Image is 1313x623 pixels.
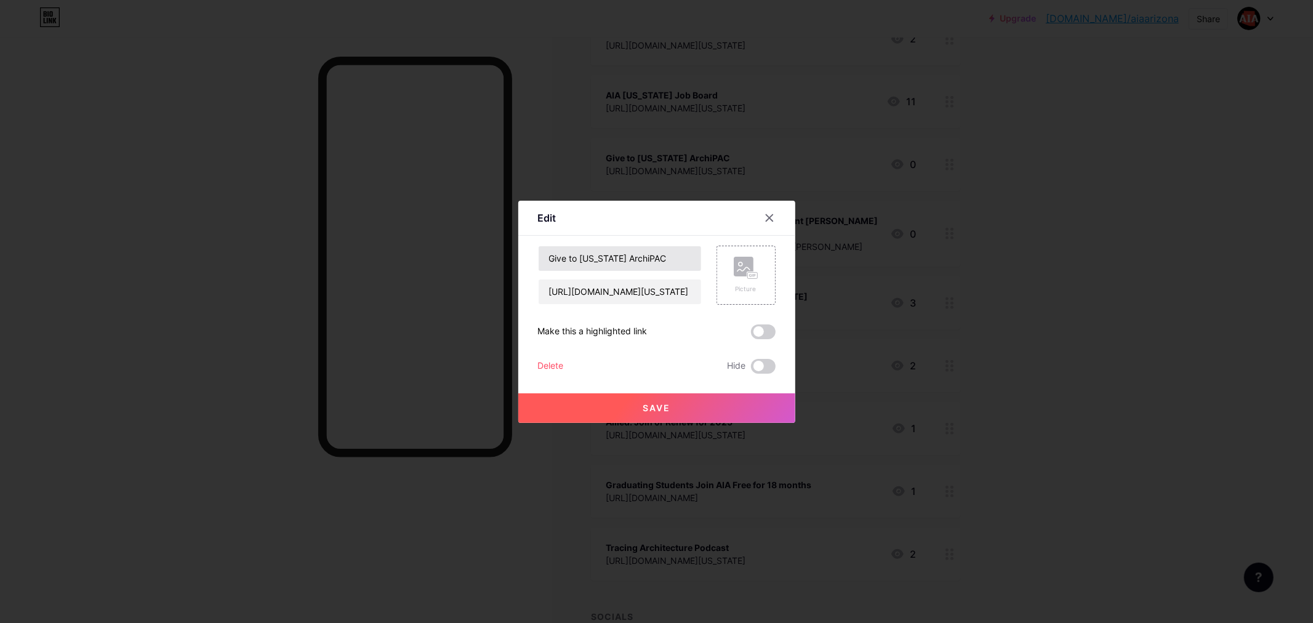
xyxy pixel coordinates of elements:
input: Title [539,246,701,271]
span: Save [643,403,670,413]
div: Delete [538,359,564,374]
div: Make this a highlighted link [538,324,648,339]
span: Hide [728,359,746,374]
input: URL [539,279,701,304]
div: Picture [734,284,758,294]
div: Edit [538,211,556,225]
button: Save [518,393,795,423]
